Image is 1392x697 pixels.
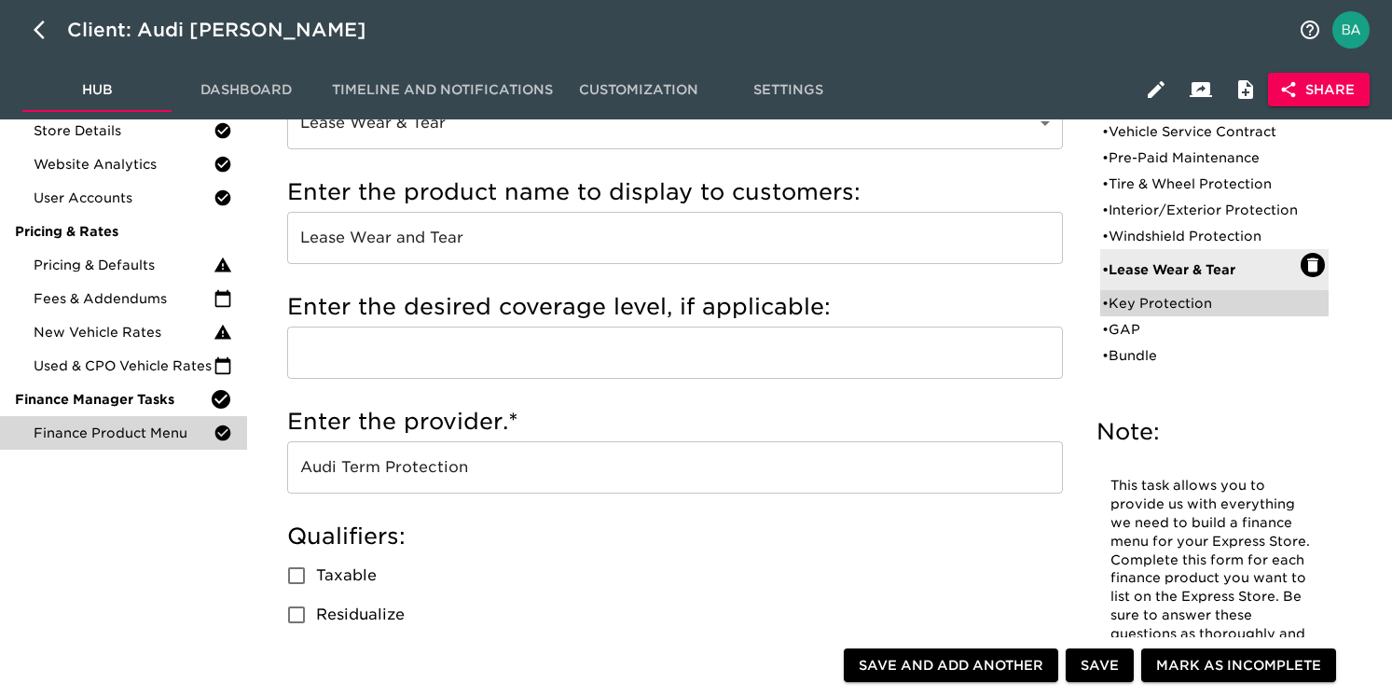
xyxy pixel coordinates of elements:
img: Profile [1332,11,1370,49]
span: User Accounts [34,188,214,207]
div: •Interior/Exterior Protection [1100,197,1329,223]
span: Store Details [34,121,214,140]
span: Share [1283,78,1355,102]
div: • Lease Wear & Tear [1102,260,1301,279]
span: Hub [34,78,160,102]
button: Save and Add Another [844,648,1058,683]
h5: Note: [1096,417,1332,447]
div: • Vehicle Service Contract [1102,122,1301,141]
span: Finance Product Menu [34,424,214,442]
span: Mark as Incomplete [1156,654,1321,677]
span: Settings [724,78,851,102]
span: Website Analytics [34,155,214,174]
span: Save [1081,654,1119,677]
div: •Lease Wear & Tear [1100,249,1329,290]
div: • Tire & Wheel Protection [1102,174,1301,193]
button: Internal Notes and Comments [1223,67,1268,112]
button: Delete: Lease Wear & Tear [1301,253,1325,277]
h5: Enter the product name to display to customers: [287,177,1063,207]
span: Fees & Addendums [34,289,214,308]
input: Example: SafeGuard, EasyCare, JM&A [287,441,1063,494]
div: •Vehicle Service Contract [1100,118,1329,145]
div: • Bundle [1102,346,1301,365]
span: Dashboard [183,78,310,102]
div: • GAP [1102,320,1301,339]
p: This task allows you to provide us with everything we need to build a finance menu for your Expre... [1110,477,1318,662]
h5: Enter the provider. [287,407,1063,437]
button: notifications [1288,7,1332,52]
div: • Windshield Protection [1102,227,1301,245]
h5: Enter the desired coverage level, if applicable: [287,292,1063,322]
span: Finance Manager Tasks [15,390,210,409]
div: •Windshield Protection [1100,223,1329,249]
span: Save and Add Another [859,654,1043,677]
span: Pricing & Rates [15,222,232,241]
div: • Interior/Exterior Protection [1102,201,1301,219]
span: Taxable [316,565,377,587]
div: •Bundle [1100,342,1329,369]
span: Residualize [316,604,405,626]
div: Client: Audi [PERSON_NAME] [67,15,393,45]
div: •Tire & Wheel Protection [1100,171,1329,197]
span: New Vehicle Rates [34,323,214,342]
div: • Pre-Paid Maintenance [1102,148,1301,167]
button: Client View [1178,67,1223,112]
div: •GAP [1100,316,1329,342]
div: •Key Protection [1100,290,1329,316]
span: Timeline and Notifications [332,78,553,102]
button: Edit Hub [1134,67,1178,112]
div: Lease Wear & Tear [287,97,1063,149]
h5: Qualifiers: [287,522,1063,551]
span: Used & CPO Vehicle Rates [34,356,214,375]
button: Save [1066,648,1134,683]
div: • Key Protection [1102,294,1301,313]
span: Customization [575,78,702,102]
div: •Pre-Paid Maintenance [1100,145,1329,171]
button: Share [1268,73,1370,107]
button: Mark as Incomplete [1141,648,1336,683]
span: Pricing & Defaults [34,256,214,274]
